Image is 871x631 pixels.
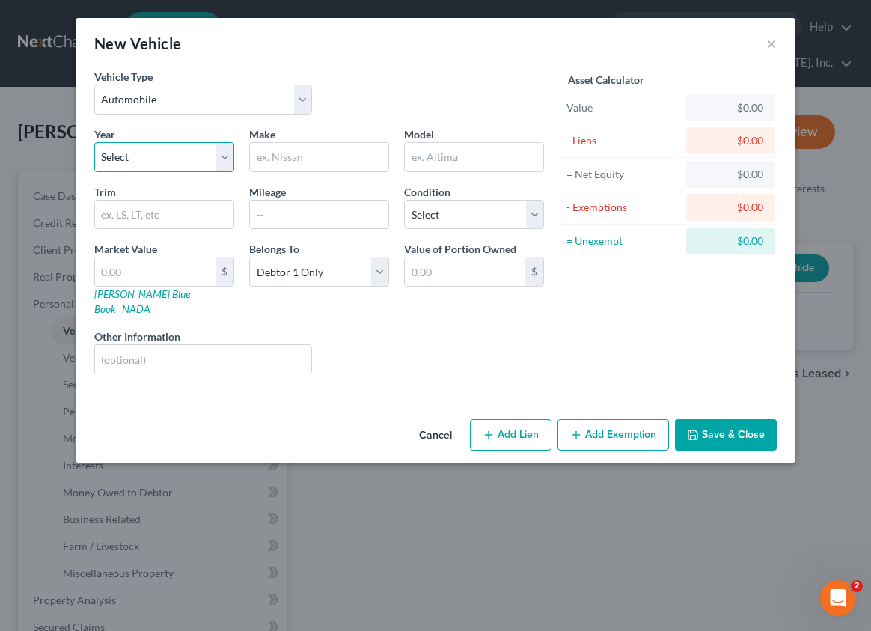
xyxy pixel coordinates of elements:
[94,126,115,142] label: Year
[404,241,516,257] label: Value of Portion Owned
[566,234,679,249] div: = Unexempt
[766,34,777,52] button: ×
[250,143,388,171] input: ex. Nissan
[698,167,763,182] div: $0.00
[95,345,311,374] input: (optional)
[405,257,525,286] input: 0.00
[94,184,116,200] label: Trim
[249,243,299,255] span: Belongs To
[698,234,763,249] div: $0.00
[94,69,153,85] label: Vehicle Type
[566,200,679,215] div: - Exemptions
[94,287,190,315] a: [PERSON_NAME] Blue Book
[698,200,763,215] div: $0.00
[95,257,216,286] input: 0.00
[94,241,157,257] label: Market Value
[249,128,275,141] span: Make
[557,419,669,451] button: Add Exemption
[405,143,543,171] input: ex. Altima
[566,167,679,182] div: = Net Equity
[568,72,644,88] label: Asset Calculator
[250,201,388,229] input: --
[851,580,863,592] span: 2
[249,184,286,200] label: Mileage
[404,126,434,142] label: Model
[94,33,181,54] div: New Vehicle
[122,302,150,315] a: NADA
[94,329,180,344] label: Other Information
[698,100,763,115] div: $0.00
[566,100,679,115] div: Value
[566,133,679,148] div: - Liens
[698,133,763,148] div: $0.00
[216,257,233,286] div: $
[675,419,777,451] button: Save & Close
[470,419,551,451] button: Add Lien
[820,580,856,616] iframe: Intercom live chat
[95,201,233,229] input: ex. LS, LT, etc
[407,421,464,451] button: Cancel
[404,184,450,200] label: Condition
[525,257,543,286] div: $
